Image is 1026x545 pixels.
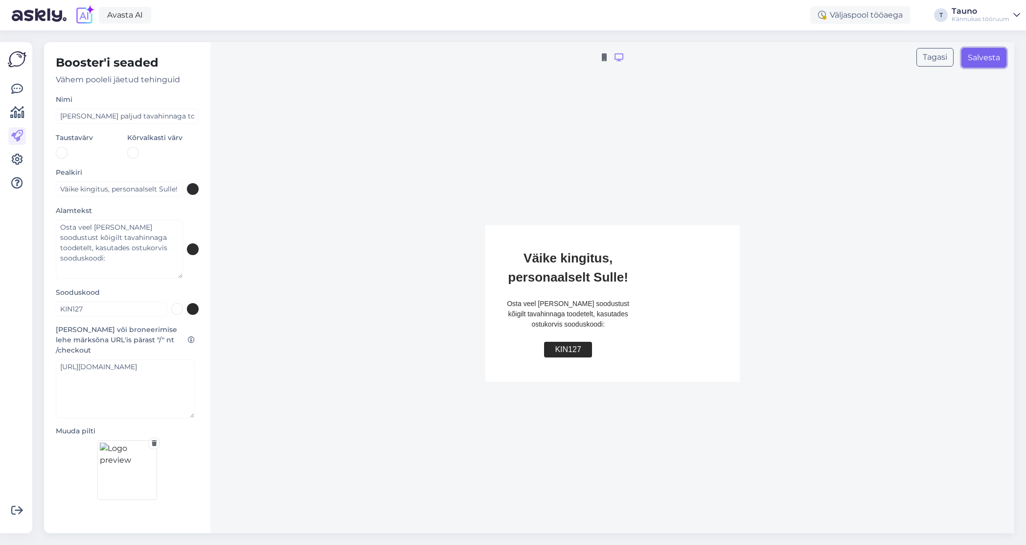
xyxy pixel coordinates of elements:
[56,359,195,418] textarea: [URL][DOMAIN_NAME]
[56,109,199,124] input: Booster'i nimi
[56,182,183,197] input: Title
[502,299,635,330] div: Osta veel [PERSON_NAME] soodustust kõigilt tavahinnaga toodetelt, kasutades ostukorvis sooduskoodi:
[952,7,1009,15] div: Tauno
[810,6,911,24] div: Väljaspool tööaega
[56,74,199,86] div: Vähem pooleli jäetud tehinguid
[8,50,26,69] img: Askly Logo
[56,302,167,317] input: Discount code
[56,325,199,355] label: [PERSON_NAME] või broneerimise lehe märksõna URL'is pärast "/" nt /checkout
[97,440,157,500] img: Logo preview
[56,133,97,143] label: Taustavärv
[56,287,104,298] label: Sooduskood
[952,15,1009,23] div: Kännukas tööruum
[56,56,199,70] h4: Booster'i seaded
[916,48,954,67] button: Tagasi
[56,220,183,279] textarea: Osta veel [PERSON_NAME] soodustust kõigilt tavahinnaga toodetelt, kasutades ostukorvis sooduskoodi:
[127,133,186,143] label: Kõrvalkasti värv
[56,426,199,436] label: Muuda pilti
[961,48,1006,68] button: Salvesta
[56,206,96,216] label: Alamtekst
[952,7,1020,23] a: TaunoKännukas tööruum
[502,249,635,287] div: Väike kingitus, personaalselt Sulle!
[916,48,954,68] a: Tagasi
[544,342,592,357] div: KIN127
[99,7,151,24] a: Avasta AI
[56,167,86,178] label: Pealkiri
[74,5,95,25] img: explore-ai
[934,8,948,22] div: T
[56,95,76,105] label: Nimi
